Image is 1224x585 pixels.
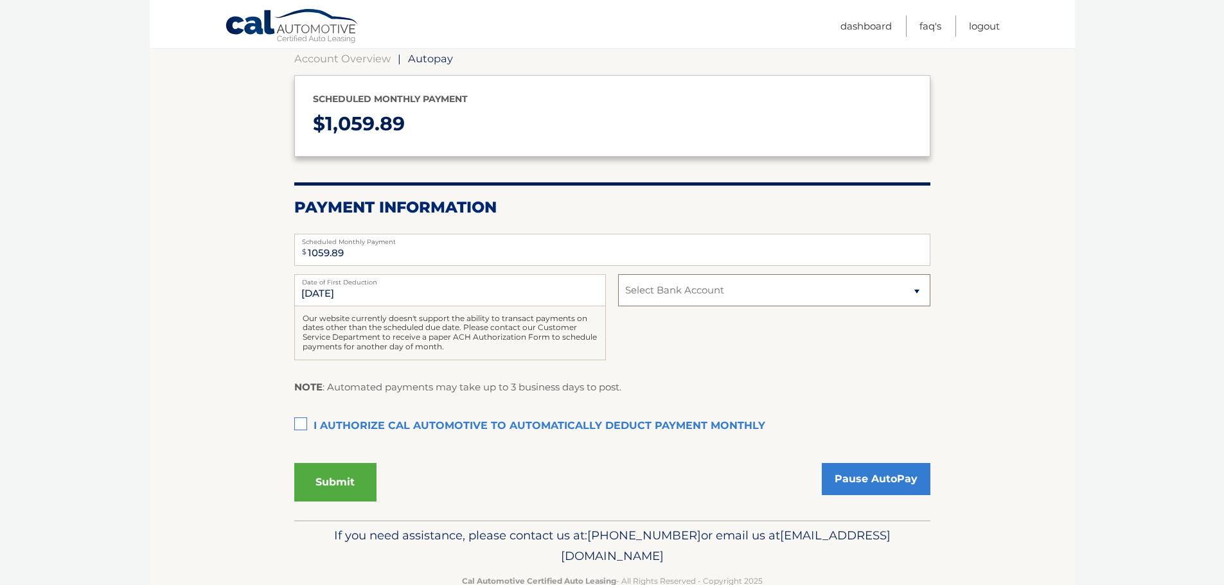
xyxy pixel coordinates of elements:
p: : Automated payments may take up to 3 business days to post. [294,379,621,396]
strong: NOTE [294,381,323,393]
button: Submit [294,463,377,502]
span: [PHONE_NUMBER] [587,528,701,543]
p: Scheduled monthly payment [313,91,912,107]
a: Account Overview [294,52,391,65]
a: Cal Automotive [225,8,360,46]
input: Payment Date [294,274,606,306]
span: Autopay [408,52,453,65]
span: | [398,52,401,65]
span: [EMAIL_ADDRESS][DOMAIN_NAME] [561,528,891,563]
a: Pause AutoPay [822,463,930,495]
p: $ [313,107,912,141]
span: 1,059.89 [325,112,405,135]
label: Scheduled Monthly Payment [294,234,930,244]
a: FAQ's [919,15,941,37]
a: Dashboard [840,15,892,37]
p: If you need assistance, please contact us at: or email us at [303,525,922,566]
a: Logout [969,15,1000,37]
div: Our website currently doesn't support the ability to transact payments on dates other than the sc... [294,306,606,360]
label: Date of First Deduction [294,274,606,284]
label: I authorize cal automotive to automatically deduct payment monthly [294,414,930,439]
h2: Payment Information [294,198,930,217]
input: Payment Amount [294,234,930,266]
span: $ [298,238,310,266]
